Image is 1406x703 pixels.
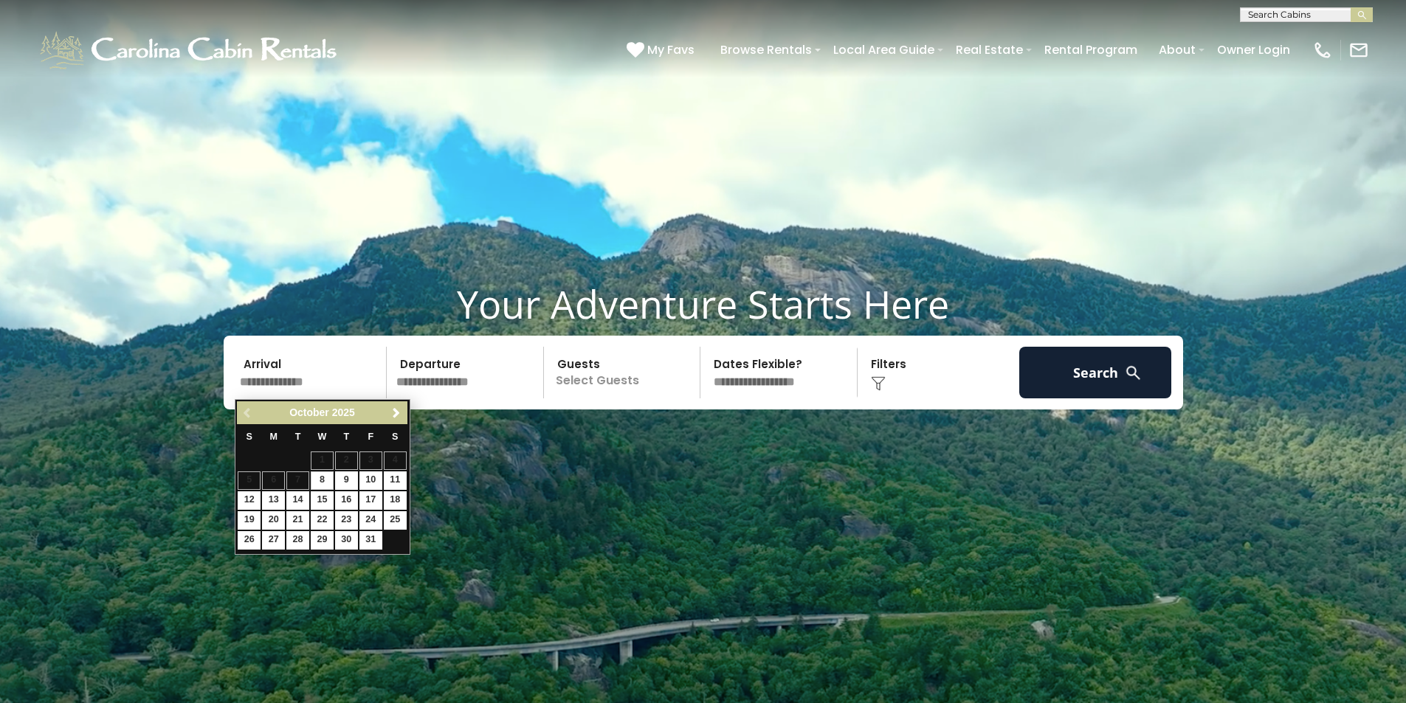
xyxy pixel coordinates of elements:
h1: Your Adventure Starts Here [11,281,1395,327]
span: My Favs [647,41,695,59]
a: 24 [359,511,382,530]
a: Next [387,404,406,422]
span: October [289,406,329,418]
a: 21 [286,511,309,530]
a: 13 [262,491,285,510]
a: 16 [335,491,358,510]
span: Wednesday [318,432,327,442]
span: Sunday [247,432,252,442]
a: 17 [359,491,382,510]
img: mail-regular-white.png [1348,40,1369,60]
a: 10 [359,471,382,490]
span: Thursday [344,432,350,442]
span: 2025 [332,406,355,418]
a: 22 [311,511,334,530]
a: 26 [238,531,261,550]
a: 9 [335,471,358,490]
p: Select Guests [548,347,700,398]
img: filter--v1.png [871,376,886,391]
a: 14 [286,491,309,510]
a: 23 [335,511,358,530]
button: Search [1019,347,1172,398]
a: 11 [384,471,407,490]
a: Owner Login [1210,37,1298,63]
a: 27 [262,531,285,550]
a: 31 [359,531,382,550]
span: Monday [269,432,278,442]
a: 29 [311,531,334,550]
a: Real Estate [948,37,1030,63]
a: 20 [262,511,285,530]
a: 12 [238,491,261,510]
img: search-regular-white.png [1124,364,1143,382]
a: My Favs [627,41,698,60]
a: 15 [311,491,334,510]
a: 25 [384,511,407,530]
a: 19 [238,511,261,530]
span: Saturday [392,432,398,442]
span: Friday [368,432,373,442]
a: 30 [335,531,358,550]
a: 18 [384,491,407,510]
span: Tuesday [295,432,301,442]
img: White-1-1-2.png [37,28,343,72]
img: phone-regular-white.png [1312,40,1333,60]
a: Rental Program [1037,37,1145,63]
a: Local Area Guide [826,37,942,63]
a: About [1151,37,1203,63]
a: Browse Rentals [713,37,819,63]
span: Next [390,407,402,419]
a: 8 [311,471,334,490]
a: 28 [286,531,309,550]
